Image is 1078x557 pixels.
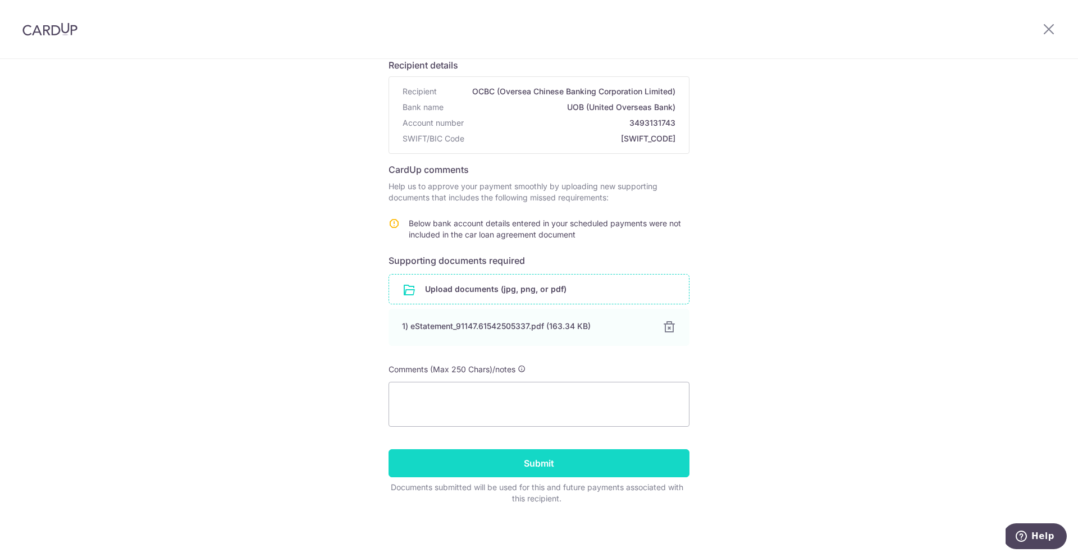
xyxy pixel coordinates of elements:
[403,117,464,129] span: Account number
[1006,523,1067,551] iframe: Opens a widget where you can find more information
[409,218,681,239] span: Below bank account details entered in your scheduled payments were not included in the car loan a...
[389,449,689,477] input: Submit
[22,22,77,36] img: CardUp
[389,163,689,176] h6: CardUp comments
[389,274,689,304] div: Upload documents (jpg, png, or pdf)
[389,181,689,203] p: Help us to approve your payment smoothly by uploading new supporting documents that includes the ...
[403,133,464,144] span: SWIFT/BIC Code
[389,364,515,374] span: Comments (Max 250 Chars)/notes
[402,321,649,332] div: 1) eStatement_91147.61542505337.pdf (163.34 KB)
[448,102,675,113] span: UOB (United Overseas Bank)
[389,254,689,267] h6: Supporting documents required
[389,482,685,504] div: Documents submitted will be used for this and future payments associated with this recipient.
[469,133,675,144] span: [SWIFT_CODE]
[441,86,675,97] span: OCBC (Oversea Chinese Banking Corporation Limited)
[403,86,437,97] span: Recipient
[403,102,444,113] span: Bank name
[468,117,675,129] span: 3493131743
[389,58,689,72] h6: Recipient details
